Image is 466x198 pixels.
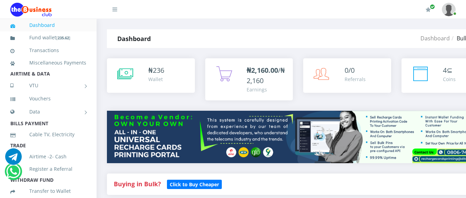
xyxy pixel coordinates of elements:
div: Coins [443,76,456,83]
a: Data [10,103,86,120]
a: Vouchers [10,91,86,107]
a: Cable TV, Electricity [10,127,86,142]
strong: Dashboard [117,34,151,43]
div: ⊆ [443,65,456,76]
a: ₦2,160.00/₦2,160 Earnings [205,58,293,100]
a: Transactions [10,42,86,58]
a: 0/0 Referrals [303,58,391,93]
div: Referrals [345,76,366,83]
span: 236 [153,66,164,75]
a: Register a Referral [10,161,86,177]
span: 0/0 [345,66,355,75]
img: User [442,3,456,16]
a: ₦236 Wallet [107,58,195,93]
a: Chat for support [5,154,22,165]
div: Earnings [247,86,286,93]
b: ₦2,160.00 [247,66,278,75]
strong: Buying in Bulk? [114,180,161,188]
small: [ ] [56,35,70,40]
b: 235.62 [58,35,69,40]
a: Chat for support [6,168,20,180]
span: /₦2,160 [247,66,285,85]
span: 4 [443,66,447,75]
a: Dashboard [10,17,86,33]
div: ₦ [148,65,164,76]
div: Wallet [148,76,164,83]
a: Miscellaneous Payments [10,55,86,71]
a: Fund wallet[235.62] [10,30,86,46]
i: Renew/Upgrade Subscription [426,7,431,12]
a: Airtime -2- Cash [10,149,86,165]
a: Click to Buy Cheaper [167,180,222,188]
span: Renew/Upgrade Subscription [430,4,435,9]
a: Dashboard [420,34,450,42]
img: Logo [10,3,52,17]
a: VTU [10,77,86,94]
b: Click to Buy Cheaper [170,181,219,188]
